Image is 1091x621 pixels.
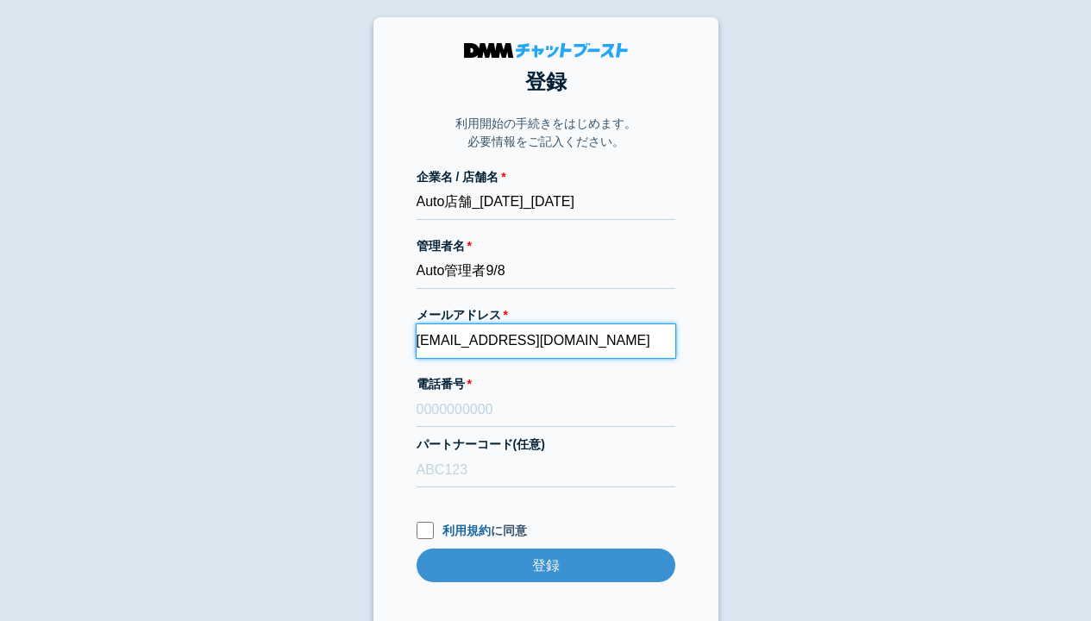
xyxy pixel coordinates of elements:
p: 利用開始の手続きをはじめます。 必要情報をご記入ください。 [455,115,636,151]
label: 電話番号 [417,375,675,393]
input: 登録 [417,549,675,582]
input: 利用規約に同意 [417,522,434,539]
label: 企業名 / 店舗名 [417,168,675,186]
input: 0000000000 [417,393,675,427]
label: パートナーコード(任意) [417,436,675,454]
input: 株式会社チャットブースト [417,186,675,220]
h1: 登録 [417,66,675,97]
input: xxx@cb.com [417,324,675,358]
a: 利用規約 [442,524,491,537]
input: ABC123 [417,454,675,487]
label: メールアドレス [417,306,675,324]
input: 会話 太郎 [417,255,675,289]
img: DMMチャットブースト [464,43,628,58]
label: 管理者名 [417,237,675,255]
label: に同意 [417,522,675,540]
